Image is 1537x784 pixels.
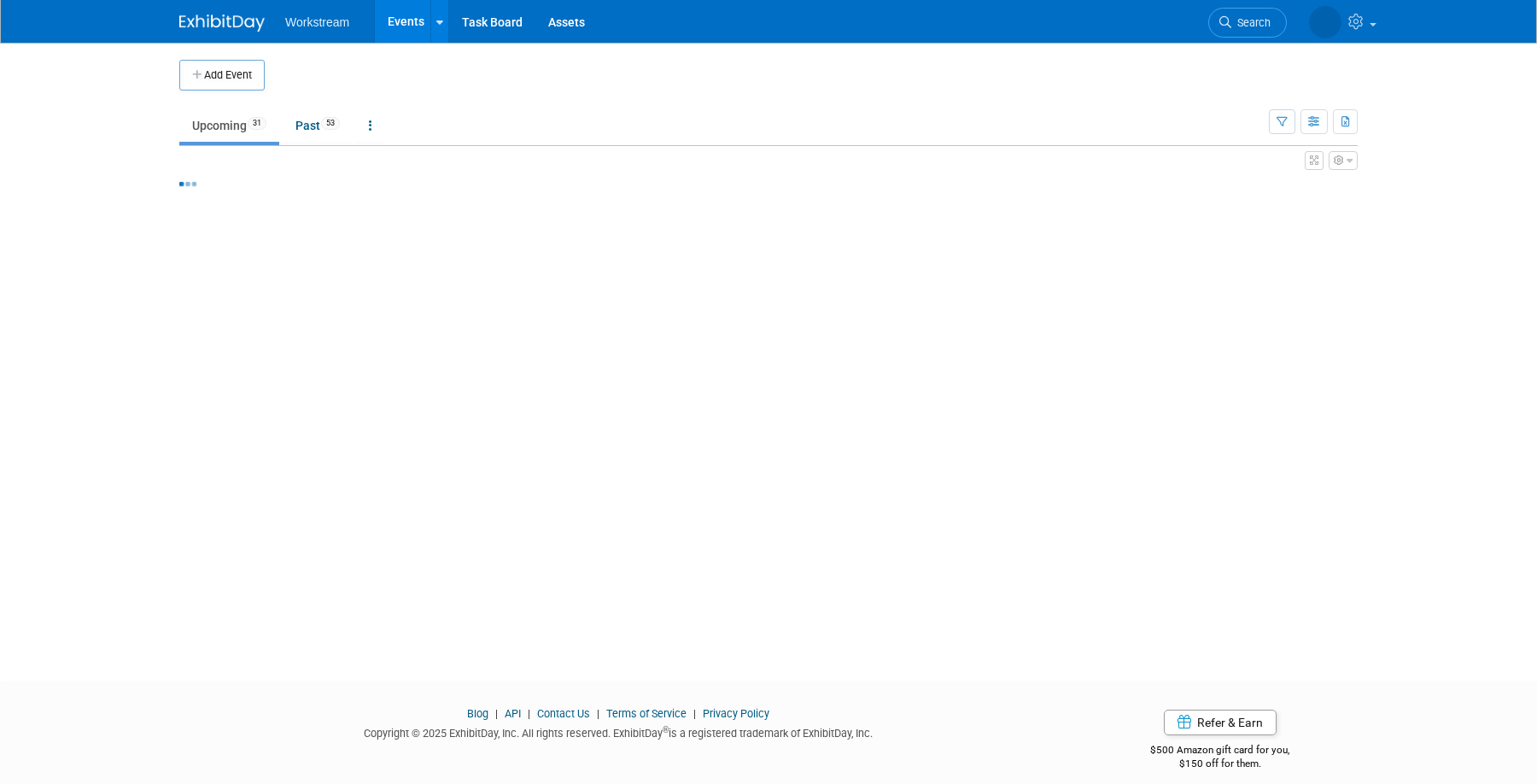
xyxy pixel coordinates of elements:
span: | [491,707,502,720]
a: Terms of Service [606,707,687,720]
span: 31 [248,117,266,130]
a: Privacy Policy [703,707,769,720]
span: Search [1231,16,1271,29]
a: Upcoming31 [179,109,279,142]
img: Keira Wiele [1309,6,1341,38]
div: $500 Amazon gift card for you, [1083,732,1359,771]
img: ExhibitDay [179,15,265,32]
div: $150 off for them. [1083,757,1359,771]
a: Search [1208,8,1287,38]
span: | [689,707,700,720]
button: Add Event [179,60,265,91]
a: Contact Us [537,707,590,720]
div: Copyright © 2025 ExhibitDay, Inc. All rights reserved. ExhibitDay is a registered trademark of Ex... [179,722,1057,741]
span: 53 [321,117,340,130]
span: Workstream [285,15,349,29]
img: loading... [179,182,196,186]
a: Refer & Earn [1164,710,1277,735]
span: | [523,707,535,720]
a: Past53 [283,109,353,142]
a: Blog [467,707,488,720]
span: | [593,707,604,720]
a: API [505,707,521,720]
sup: ® [663,725,669,734]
